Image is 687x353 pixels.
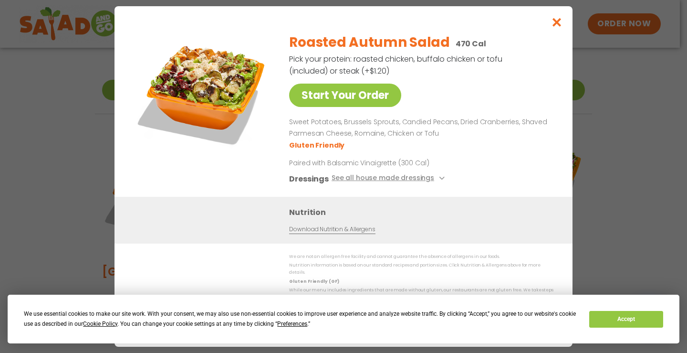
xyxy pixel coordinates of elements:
[289,225,375,234] a: Download Nutrition & Allergens
[289,278,339,284] strong: Gluten Friendly (GF)
[456,38,486,50] p: 470 Cal
[136,25,270,159] img: Featured product photo for Roasted Autumn Salad
[24,309,578,329] div: We use essential cookies to make our site work. With your consent, we may also use non-essential ...
[83,321,117,327] span: Cookie Policy
[289,253,553,260] p: We are not an allergen free facility and cannot guarantee the absence of allergens in our foods.
[289,262,553,277] p: Nutrition information is based on our standard recipes and portion sizes. Click Nutrition & Aller...
[332,173,448,185] button: See all house made dressings
[277,321,307,327] span: Preferences
[289,53,504,77] p: Pick your protein: roasted chicken, buffalo chicken or tofu (included) or steak (+$1.20)
[541,6,572,38] button: Close modal
[289,206,558,218] h3: Nutrition
[289,287,553,301] p: While our menu includes ingredients that are made without gluten, our restaurants are not gluten ...
[289,140,346,150] li: Gluten Friendly
[289,32,449,53] h2: Roasted Autumn Salad
[8,295,679,343] div: Cookie Consent Prompt
[589,311,663,328] button: Accept
[289,158,466,168] p: Paired with Balsamic Vinaigrette (300 Cal)
[289,173,329,185] h3: Dressings
[289,84,401,107] a: Start Your Order
[289,117,550,139] p: Sweet Potatoes, Brussels Sprouts, Candied Pecans, Dried Cranberries, Shaved Parmesan Cheese, Roma...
